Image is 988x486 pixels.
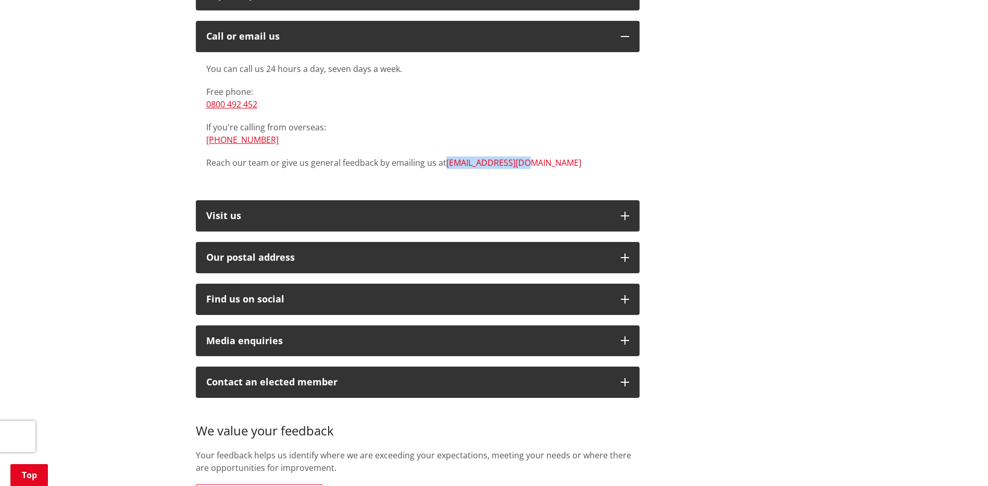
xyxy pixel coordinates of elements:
[206,86,629,111] p: Free phone:
[206,211,610,221] p: Visit us
[196,200,640,232] button: Visit us
[10,464,48,486] a: Top
[940,442,978,480] iframe: Messenger Launcher
[206,294,610,305] div: Find us on social
[196,449,640,474] p: Your feedback helps us identify where we are exceeding your expectations, meeting your needs or w...
[196,21,640,52] button: Call or email us
[196,242,640,273] button: Our postal address
[206,252,610,263] h2: Our postal address
[206,134,279,145] a: [PHONE_NUMBER]
[196,284,640,315] button: Find us on social
[206,377,610,387] p: Contact an elected member
[446,157,581,168] a: [EMAIL_ADDRESS][DOMAIN_NAME]
[206,121,629,146] p: If you're calling from overseas:
[206,336,610,346] div: Media enquiries
[206,99,257,110] a: 0800 492 452
[196,325,640,357] button: Media enquiries
[196,367,640,398] button: Contact an elected member
[196,408,640,439] h3: We value your feedback
[206,156,629,169] p: Reach our team or give us general feedback by emailing us at
[206,63,629,75] p: You can call us 24 hours a day, seven days a week.
[206,31,610,42] div: Call or email us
